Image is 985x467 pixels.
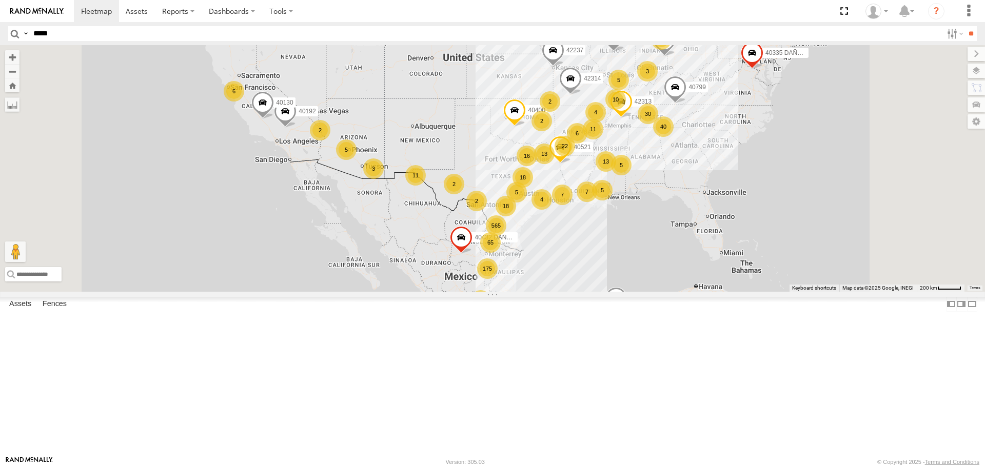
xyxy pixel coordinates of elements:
[5,50,19,64] button: Zoom in
[5,97,19,112] label: Measure
[480,232,501,253] div: 65
[336,139,357,160] div: 5
[552,185,573,205] div: 7
[967,297,977,312] label: Hide Summary Table
[577,181,597,202] div: 7
[513,167,533,188] div: 18
[37,297,72,312] label: Fences
[920,285,937,291] span: 200 km
[528,107,545,114] span: 40400
[22,26,30,41] label: Search Query
[444,174,464,194] div: 2
[486,215,506,236] div: 565
[4,297,36,312] label: Assets
[877,459,979,465] div: © Copyright 2025 -
[531,189,552,210] div: 4
[470,290,491,311] div: 57
[635,98,652,105] span: 42313
[608,70,629,90] div: 5
[583,119,603,139] div: 11
[5,241,26,262] button: Drag Pegman onto the map to open Street View
[925,459,979,465] a: Terms and Conditions
[5,78,19,92] button: Zoom Home
[574,144,590,151] span: 40521
[605,89,626,110] div: 10
[6,457,53,467] a: Visit our Website
[917,285,964,292] button: Map Scale: 200 km per 43 pixels
[765,50,811,57] span: 40335 DAÑADO
[517,146,537,166] div: 16
[653,116,674,137] div: 40
[970,286,980,290] a: Terms
[792,285,836,292] button: Keyboard shortcuts
[475,234,520,241] span: 40432 DAÑADO
[224,81,244,101] div: 6
[446,459,485,465] div: Version: 305.03
[299,108,316,115] span: 40192
[540,91,560,112] div: 2
[363,158,384,179] div: 3
[405,165,426,186] div: 11
[862,4,892,19] div: Caseta Laredo TX
[637,61,658,82] div: 3
[276,99,293,107] span: 40130
[842,285,914,291] span: Map data ©2025 Google, INEGI
[555,136,575,156] div: 22
[596,151,616,172] div: 13
[928,3,944,19] i: ?
[638,104,658,124] div: 30
[496,196,516,216] div: 18
[5,64,19,78] button: Zoom out
[534,144,555,164] div: 13
[585,102,606,123] div: 4
[567,123,587,144] div: 6
[10,8,64,15] img: rand-logo.svg
[506,182,527,202] div: 5
[946,297,956,312] label: Dock Summary Table to the Left
[592,180,613,200] div: 5
[688,84,705,91] span: 40799
[611,155,632,175] div: 5
[310,120,330,140] div: 2
[466,191,487,211] div: 2
[968,114,985,129] label: Map Settings
[956,297,967,312] label: Dock Summary Table to the Right
[477,258,498,279] div: 175
[531,111,552,131] div: 2
[566,47,583,54] span: 42237
[584,75,601,82] span: 42314
[943,26,965,41] label: Search Filter Options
